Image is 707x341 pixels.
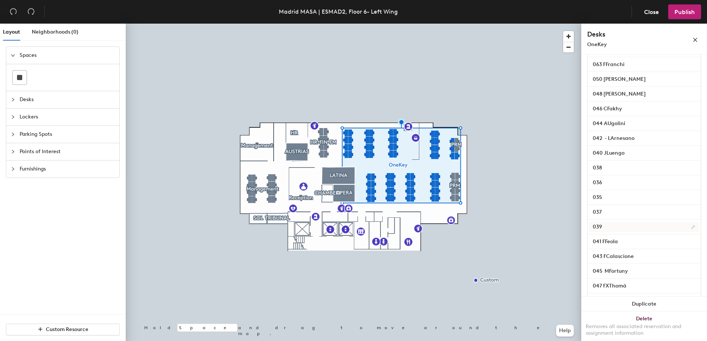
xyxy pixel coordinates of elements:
[589,251,699,262] input: Unnamed desk
[587,41,607,48] span: OneKey
[668,4,701,19] button: Publish
[638,4,665,19] button: Close
[589,163,699,173] input: Unnamed desk
[589,266,699,276] input: Unnamed desk
[6,4,21,19] button: Undo (⌘ + Z)
[589,192,699,203] input: Unnamed desk
[587,30,669,39] h4: Desks
[589,74,699,85] input: Unnamed desk
[674,8,695,15] span: Publish
[586,323,703,337] div: Removes all associated reservation and assignment information
[11,132,15,137] span: collapsed
[589,89,699,99] input: Unnamed desk
[581,297,707,311] button: Duplicate
[20,161,115,178] span: Furnishings
[693,37,698,42] span: close
[589,296,699,306] input: Unnamed desk
[556,325,574,337] button: Help
[10,8,17,15] span: undo
[11,53,15,58] span: expanded
[20,126,115,143] span: Parking Spots
[589,281,699,291] input: Unnamed desk
[589,207,699,217] input: Unnamed desk
[3,29,20,35] span: Layout
[589,59,699,70] input: Unnamed desk
[589,237,699,247] input: Unnamed desk
[11,97,15,102] span: collapsed
[6,324,120,335] button: Custom Resource
[589,148,699,158] input: Unnamed desk
[20,143,115,160] span: Points of Interest
[32,29,78,35] span: Neighborhoods (0)
[589,133,699,144] input: Unnamed desk
[11,149,15,154] span: collapsed
[644,8,659,15] span: Close
[46,326,88,333] span: Custom Resource
[20,108,115,125] span: Lockers
[589,118,699,129] input: Unnamed desk
[589,178,699,188] input: Unnamed desk
[589,222,699,232] input: Unnamed desk
[11,167,15,171] span: collapsed
[589,104,699,114] input: Unnamed desk
[20,91,115,108] span: Desks
[20,47,115,64] span: Spaces
[279,7,398,16] div: Madrid MASA | ESMAD2, Floor 6- Left Wing
[11,115,15,119] span: collapsed
[24,4,38,19] button: Redo (⌘ + ⇧ + Z)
